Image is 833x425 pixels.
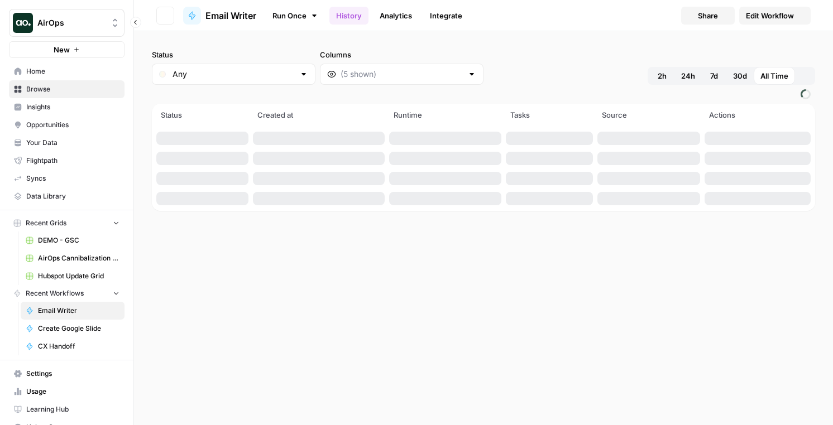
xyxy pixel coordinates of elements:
span: 30d [733,70,747,81]
label: Status [152,49,315,60]
a: Settings [9,365,125,383]
img: AirOps Logo [13,13,33,33]
a: CX Handoff [21,337,125,355]
span: DEMO - GSC [38,235,119,245]
span: 2h [658,70,667,81]
a: Your Data [9,134,125,152]
th: Created at [251,104,387,128]
span: Share [698,10,718,21]
th: Source [595,104,702,128]
span: Create Google Slide [38,323,119,334]
a: Edit Workflow [739,7,811,25]
span: Email Writer [205,9,256,22]
th: Status [154,104,251,128]
a: Hubspot Update Grid [21,267,125,285]
a: Syncs [9,170,125,187]
span: CX Handoff [38,341,119,351]
span: Email Writer [38,306,119,316]
a: Insights [9,98,125,116]
span: Edit Workflow [746,10,794,21]
a: Email Writer [21,302,125,320]
a: Learning Hub [9,400,125,418]
span: Insights [26,102,119,112]
span: New [54,44,70,55]
span: Data Library [26,191,119,201]
span: 7d [710,70,718,81]
span: AirOps [37,17,105,28]
span: Your Data [26,138,119,148]
span: Browse [26,84,119,94]
button: 7d [702,67,726,85]
button: 2h [650,67,674,85]
span: Recent Grids [26,218,66,228]
a: AirOps Cannibalization Preview Grid [21,249,125,267]
a: Analytics [373,7,419,25]
button: New [9,41,125,58]
th: Actions [702,104,813,128]
button: Recent Grids [9,215,125,231]
span: AirOps Cannibalization Preview Grid [38,253,119,263]
button: Recent Workflows [9,285,125,302]
a: History [329,7,368,25]
a: Email Writer [183,7,256,25]
a: Browse [9,80,125,98]
a: Home [9,62,125,80]
span: Learning Hub [26,404,119,414]
span: All Time [760,70,788,81]
span: Settings [26,369,119,379]
span: Flightpath [26,156,119,166]
button: Share [681,7,735,25]
span: 24h [681,70,695,81]
a: Data Library [9,187,125,205]
a: Integrate [423,7,469,25]
button: 30d [726,67,754,85]
a: Flightpath [9,152,125,170]
button: 24h [674,67,702,85]
a: Usage [9,383,125,400]
span: Usage [26,387,119,397]
input: (5 shown) [341,69,463,80]
span: Opportunities [26,120,119,130]
span: Home [26,66,119,76]
a: Opportunities [9,116,125,134]
button: Workspace: AirOps [9,9,125,37]
input: Any [173,69,295,80]
th: Tasks [504,104,595,128]
a: Create Google Slide [21,320,125,337]
label: Columns [320,49,483,60]
a: Run Once [265,6,325,25]
a: DEMO - GSC [21,231,125,249]
span: Syncs [26,173,119,183]
th: Runtime [387,104,504,128]
span: Recent Workflows [26,288,84,298]
span: Hubspot Update Grid [38,271,119,281]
